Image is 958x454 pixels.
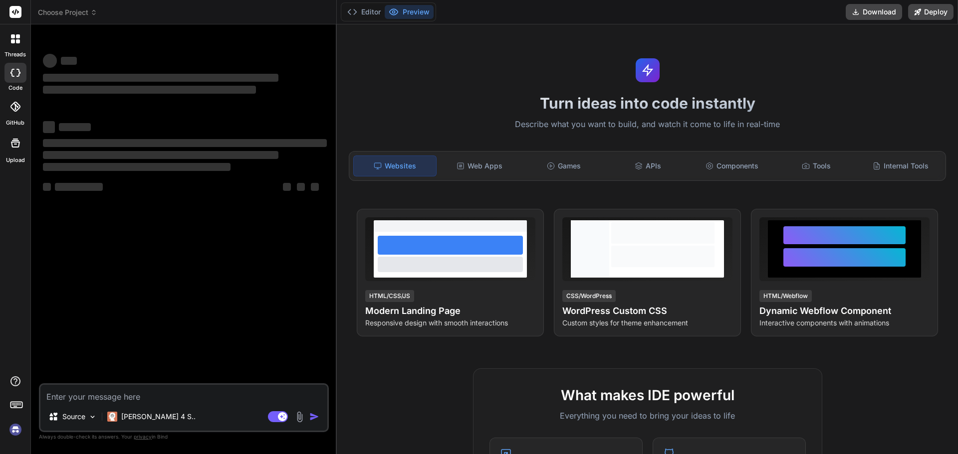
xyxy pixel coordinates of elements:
[562,290,616,302] div: CSS/WordPress
[343,5,385,19] button: Editor
[38,7,97,17] span: Choose Project
[846,4,902,20] button: Download
[43,74,278,82] span: ‌
[88,413,97,421] img: Pick Models
[8,84,22,92] label: code
[385,5,434,19] button: Preview
[6,156,25,164] label: Upload
[121,412,196,422] p: [PERSON_NAME] 4 S..
[43,151,278,159] span: ‌
[562,318,732,328] p: Custom styles for theme enhancement
[294,411,305,423] img: attachment
[43,139,327,147] span: ‌
[43,121,55,133] span: ‌
[43,183,51,191] span: ‌
[43,54,57,68] span: ‌
[311,183,319,191] span: ‌
[523,155,605,176] div: Games
[775,155,858,176] div: Tools
[859,155,942,176] div: Internal Tools
[759,290,812,302] div: HTML/Webflow
[439,155,521,176] div: Web Apps
[343,94,952,112] h1: Turn ideas into code instantly
[43,163,231,171] span: ‌
[6,119,24,127] label: GitHub
[343,118,952,131] p: Describe what you want to build, and watch it come to life in real-time
[61,57,77,65] span: ‌
[365,290,414,302] div: HTML/CSS/JS
[134,434,152,440] span: privacy
[43,86,256,94] span: ‌
[4,50,26,59] label: threads
[55,183,103,191] span: ‌
[759,304,930,318] h4: Dynamic Webflow Component
[309,412,319,422] img: icon
[283,183,291,191] span: ‌
[353,155,437,176] div: Websites
[908,4,954,20] button: Deploy
[62,412,85,422] p: Source
[365,318,535,328] p: Responsive design with smooth interactions
[562,304,732,318] h4: WordPress Custom CSS
[691,155,773,176] div: Components
[297,183,305,191] span: ‌
[59,123,91,131] span: ‌
[607,155,689,176] div: APIs
[489,385,806,406] h2: What makes IDE powerful
[759,318,930,328] p: Interactive components with animations
[107,412,117,422] img: Claude 4 Sonnet
[7,421,24,438] img: signin
[39,432,329,442] p: Always double-check its answers. Your in Bind
[489,410,806,422] p: Everything you need to bring your ideas to life
[365,304,535,318] h4: Modern Landing Page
